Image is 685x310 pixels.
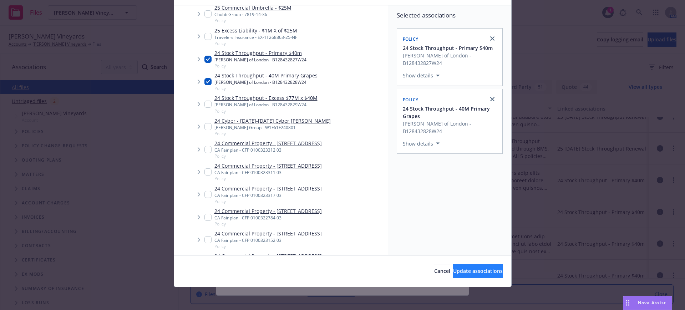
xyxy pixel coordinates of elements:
div: CA Fair plan - CFP 0100323312 03 [214,147,322,153]
div: Travelers Insurance - EX-1T268863-25-NF [214,34,297,40]
a: 24 Stock Throughput - Primary $40m [214,49,306,57]
span: Policy [214,108,318,114]
div: Drag to move [623,296,632,310]
span: Policy [214,131,331,137]
div: CA Fair plan - CFP 0100322784 03 [214,215,322,221]
a: 24 Commercial Property - [STREET_ADDRESS] [214,162,322,169]
button: Update associations [453,264,503,278]
button: Nova Assist [623,296,672,310]
a: 24 Commercial Property - [STREET_ADDRESS] [214,139,322,147]
a: 24 Commercial Property - [STREET_ADDRESS] [214,185,322,192]
span: Policy [403,97,418,103]
span: Selected associations [397,11,503,20]
span: Policy [214,63,306,69]
div: [PERSON_NAME] of London - B128432829W24 [214,102,318,108]
span: Update associations [453,268,503,274]
span: [PERSON_NAME] of London - B128432828W24 [403,120,498,135]
button: Show details [400,139,442,148]
span: Nova Assist [638,300,666,306]
a: 24 Commercial Property - [STREET_ADDRESS] [214,230,322,237]
span: Policy [214,17,291,24]
a: 25 Excess Liability - $1M X of $25M [214,27,297,34]
a: 24 Stock Throughput - Excess $77M x $40M [214,94,318,102]
span: Policy [214,85,318,91]
a: 25 Commercial Umbrella - $25M [214,4,291,11]
span: Policy [214,40,297,46]
a: 24 Commercial Property - [STREET_ADDRESS] [214,252,322,260]
div: [PERSON_NAME] of London - B128432828W24 [214,79,318,85]
div: [PERSON_NAME] of London - B128432827W24 [214,57,306,63]
span: Policy [214,176,322,182]
a: 24 Cyber - [DATE]-[DATE] Cyber [PERSON_NAME] [214,117,331,124]
span: Policy [214,221,322,227]
span: Policy [214,153,322,159]
a: 24 Commercial Property - [STREET_ADDRESS] [214,207,322,215]
div: Chubb Group - 7819-14-36 [214,11,291,17]
span: Policy [214,243,322,249]
a: close [488,34,497,43]
button: Show details [400,71,442,80]
div: [PERSON_NAME] Group - W1F61F240801 [214,124,331,131]
span: Cancel [434,268,450,274]
span: Policy [214,198,322,204]
span: 24 Stock Throughput - Primary $40m [403,44,493,52]
span: [PERSON_NAME] of London - B128432827W24 [403,52,498,67]
div: CA Fair plan - CFP 0100323311 03 [214,169,322,176]
button: Cancel [434,264,450,278]
a: close [488,95,497,103]
button: 24 Stock Throughput - Primary $40m [403,44,498,52]
button: 24 Stock Throughput - 40M Primary Grapes [403,105,498,120]
div: CA Fair plan - CFP 0100323317 03 [214,192,322,198]
a: 24 Stock Throughput - 40M Primary Grapes [214,72,318,79]
span: Policy [403,36,418,42]
div: CA Fair plan - CFP 0100323152 03 [214,237,322,243]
